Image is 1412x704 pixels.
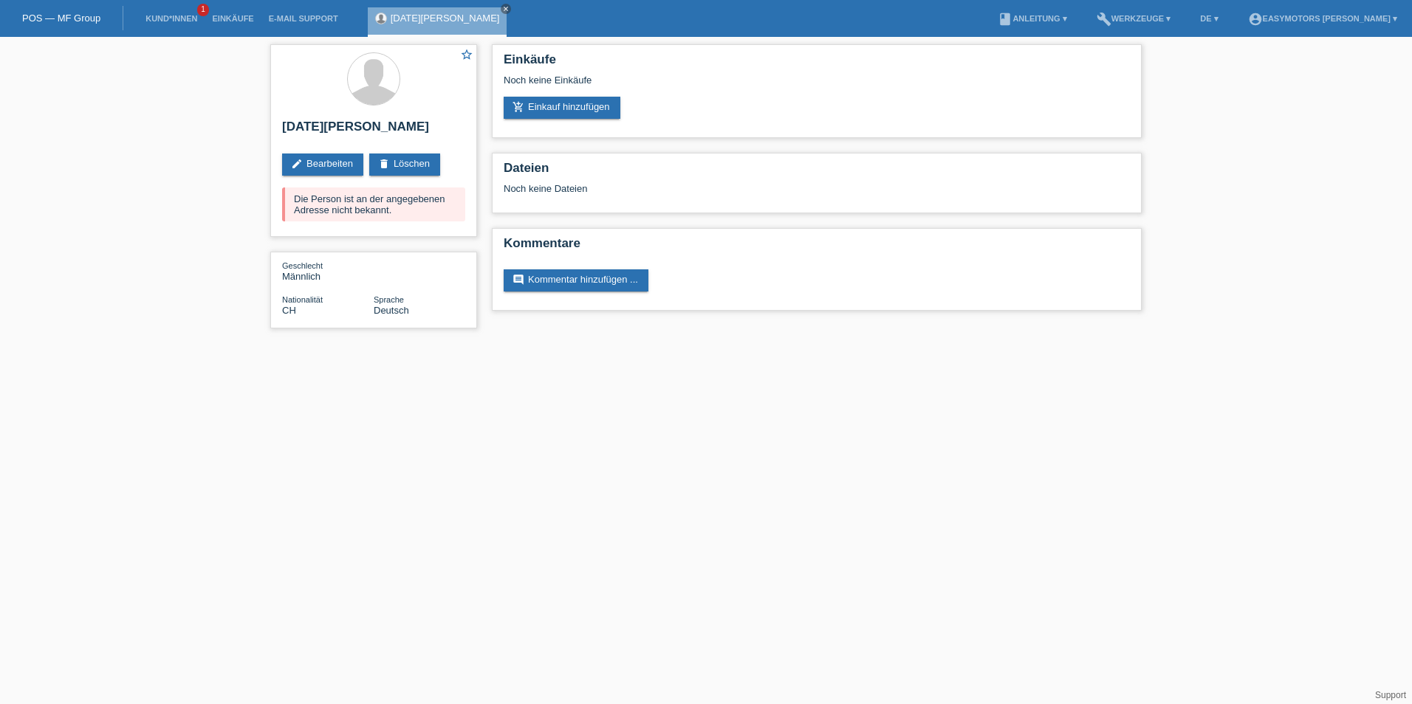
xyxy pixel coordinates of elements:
a: add_shopping_cartEinkauf hinzufügen [504,97,620,119]
a: star_border [460,48,473,63]
i: star_border [460,48,473,61]
div: Noch keine Dateien [504,183,955,194]
a: commentKommentar hinzufügen ... [504,269,648,291]
a: POS — MF Group [22,13,100,24]
span: Schweiz [282,305,296,316]
a: editBearbeiten [282,153,363,176]
i: add_shopping_cart [513,101,524,113]
a: buildWerkzeuge ▾ [1089,14,1179,23]
h2: Einkäufe [504,52,1130,75]
span: Deutsch [374,305,409,316]
a: E-Mail Support [261,14,346,23]
a: account_circleEasymotors [PERSON_NAME] ▾ [1241,14,1405,23]
div: Männlich [282,260,374,282]
div: Die Person ist an der angegebenen Adresse nicht bekannt. [282,187,465,221]
a: close [501,4,511,14]
a: DE ▾ [1193,14,1225,23]
h2: [DATE][PERSON_NAME] [282,120,465,142]
a: Support [1375,690,1406,700]
span: 1 [197,4,209,16]
i: close [502,5,510,13]
a: bookAnleitung ▾ [990,14,1074,23]
i: comment [513,274,524,286]
i: edit [291,158,303,170]
h2: Dateien [504,161,1130,183]
span: Sprache [374,295,404,304]
i: book [998,12,1012,27]
i: account_circle [1248,12,1263,27]
a: Einkäufe [205,14,261,23]
span: Geschlecht [282,261,323,270]
a: Kund*innen [138,14,205,23]
h2: Kommentare [504,236,1130,258]
i: build [1097,12,1111,27]
a: deleteLöschen [369,153,440,176]
div: Noch keine Einkäufe [504,75,1130,97]
i: delete [378,158,390,170]
a: [DATE][PERSON_NAME] [391,13,500,24]
span: Nationalität [282,295,323,304]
